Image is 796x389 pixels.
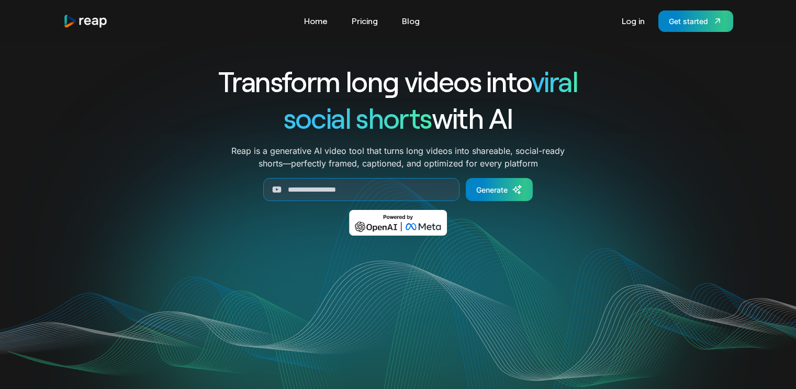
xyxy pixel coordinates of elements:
form: Generate Form [181,178,616,201]
a: Pricing [346,13,383,29]
a: home [63,14,108,28]
a: Get started [658,10,733,32]
div: Generate [476,184,508,195]
div: Get started [669,16,708,27]
a: Log in [616,13,650,29]
span: social shorts [284,101,432,135]
p: Reap is a generative AI video tool that turns long videos into shareable, social-ready shorts—per... [231,145,565,170]
img: Powered by OpenAI & Meta [349,210,447,236]
a: Home [299,13,333,29]
a: Generate [466,178,533,201]
span: viral [531,64,578,98]
h1: with AI [181,99,616,136]
img: reap logo [63,14,108,28]
h1: Transform long videos into [181,63,616,99]
a: Blog [397,13,425,29]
